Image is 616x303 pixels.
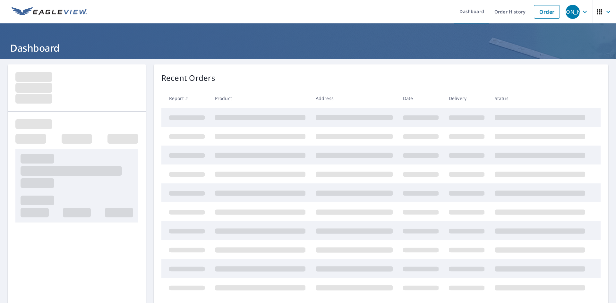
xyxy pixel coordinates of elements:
img: EV Logo [12,7,87,17]
a: Order [534,5,560,19]
th: Delivery [444,89,490,108]
th: Report # [161,89,210,108]
h1: Dashboard [8,41,608,55]
th: Address [311,89,398,108]
p: Recent Orders [161,72,215,84]
th: Status [490,89,590,108]
th: Product [210,89,311,108]
th: Date [398,89,444,108]
div: [PERSON_NAME] [566,5,580,19]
